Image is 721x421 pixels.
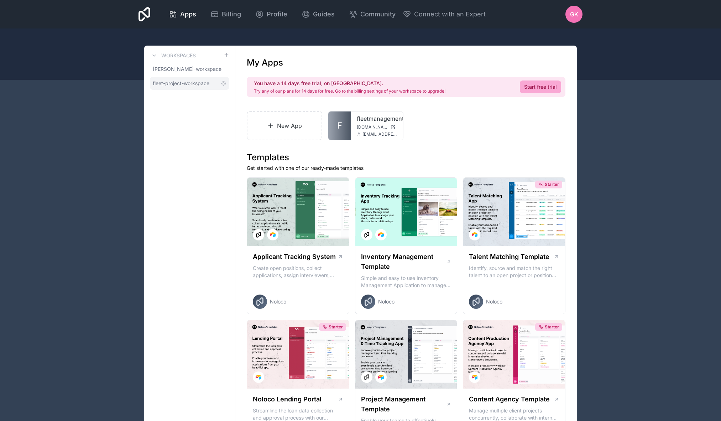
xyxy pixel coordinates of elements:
[362,131,397,137] span: [EMAIL_ADDRESS][DOMAIN_NAME]
[469,252,549,262] h1: Talent Matching Template
[153,80,209,87] span: fleet-project-workspace
[163,6,202,22] a: Apps
[247,111,322,140] a: New App
[250,6,293,22] a: Profile
[520,80,561,93] a: Start free trial
[270,298,286,305] span: Noloco
[247,57,283,68] h1: My Apps
[469,265,559,279] p: Identify, source and match the right talent to an open project or position with our Talent Matchi...
[150,51,196,60] a: Workspaces
[253,394,322,404] h1: Noloco Lending Portal
[180,9,196,19] span: Apps
[254,88,445,94] p: Try any of our plans for 14 days for free. Go to the billing settings of your workspace to upgrade!
[403,9,486,19] button: Connect with an Expert
[469,394,550,404] h1: Content Agency Template
[222,9,241,19] span: Billing
[486,298,502,305] span: Noloco
[343,6,401,22] a: Community
[378,298,395,305] span: Noloco
[247,165,565,172] p: Get started with one of our ready-made templates
[267,9,287,19] span: Profile
[253,265,343,279] p: Create open positions, collect applications, assign interviewers, centralise candidate feedback a...
[150,63,229,76] a: [PERSON_NAME]-workspace
[313,9,335,19] span: Guides
[378,232,384,238] img: Airtable Logo
[254,80,445,87] h2: You have a 14 days free trial, on [GEOGRAPHIC_DATA].
[329,324,343,330] span: Starter
[247,152,565,163] h1: Templates
[153,66,221,73] span: [PERSON_NAME]-workspace
[256,374,261,380] img: Airtable Logo
[296,6,340,22] a: Guides
[414,9,486,19] span: Connect with an Expert
[357,124,387,130] span: [DOMAIN_NAME]
[357,124,397,130] a: [DOMAIN_NAME]
[378,374,384,380] img: Airtable Logo
[328,111,351,140] a: F
[161,52,196,59] h3: Workspaces
[545,324,559,330] span: Starter
[253,252,336,262] h1: Applicant Tracking System
[270,232,276,238] img: Airtable Logo
[570,10,578,19] span: GK
[360,9,396,19] span: Community
[361,394,446,414] h1: Project Management Template
[545,182,559,187] span: Starter
[205,6,247,22] a: Billing
[150,77,229,90] a: fleet-project-workspace
[361,275,451,289] p: Simple and easy to use Inventory Management Application to manage your stock, orders and Manufact...
[472,232,477,238] img: Airtable Logo
[361,252,446,272] h1: Inventory Management Template
[472,374,477,380] img: Airtable Logo
[357,114,397,123] a: fleetmanagementapp
[337,120,342,131] span: F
